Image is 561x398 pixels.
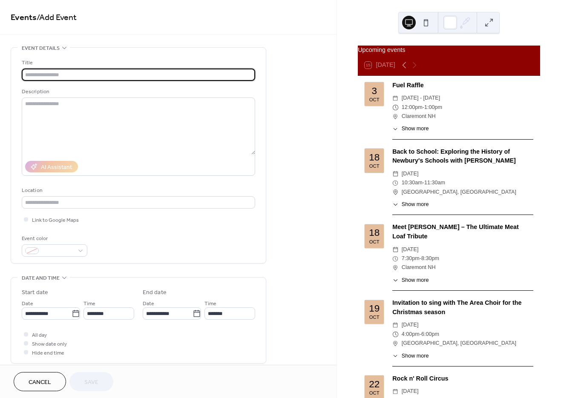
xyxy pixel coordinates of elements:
[369,240,380,244] div: Oct
[143,288,167,297] div: End date
[32,340,67,349] span: Show date only
[402,321,419,329] span: [DATE]
[392,94,398,103] div: ​
[22,87,253,96] div: Description
[22,288,48,297] div: Start date
[369,164,380,169] div: Oct
[392,276,429,284] button: ​Show more
[11,9,37,26] a: Events
[22,58,253,67] div: Title
[402,178,423,187] span: 10:30am
[37,9,77,26] span: / Add Event
[371,86,377,96] div: 3
[392,103,398,112] div: ​
[392,169,398,178] div: ​
[392,200,429,209] button: ​Show more
[402,125,429,133] span: Show more
[420,254,421,263] span: -
[402,112,436,121] span: Claremont NH
[369,228,380,238] div: 18
[392,298,533,317] div: Invitation to sing with The Area Choir for the Christmas season
[421,330,439,339] span: 6:00pm
[14,372,66,391] button: Cancel
[424,103,442,112] span: 1:00pm
[22,274,60,283] span: Date and time
[32,349,64,358] span: Hide end time
[392,223,533,241] div: Meet [PERSON_NAME] – The Ultimate Meat Loaf Tribute
[204,299,216,308] span: Time
[392,276,398,284] div: ​
[402,169,419,178] span: [DATE]
[423,103,424,112] span: -
[392,188,398,197] div: ​
[29,378,51,387] span: Cancel
[402,188,516,197] span: [GEOGRAPHIC_DATA], [GEOGRAPHIC_DATA]
[369,391,380,395] div: Oct
[369,97,380,102] div: Oct
[423,178,424,187] span: -
[402,387,419,396] span: [DATE]
[402,200,429,209] span: Show more
[392,374,533,384] div: Rock n' Roll Circus
[392,245,398,254] div: ​
[402,276,429,284] span: Show more
[369,315,380,320] div: Oct
[143,299,154,308] span: Date
[424,178,445,187] span: 11:30am
[392,81,533,90] div: Fuel Raffle
[22,299,33,308] span: Date
[32,216,79,225] span: Link to Google Maps
[402,94,440,103] span: [DATE] - [DATE]
[358,46,540,55] div: Upcoming events
[392,339,398,348] div: ​
[22,186,253,195] div: Location
[392,254,398,263] div: ​
[392,125,398,133] div: ​
[392,330,398,339] div: ​
[22,44,60,53] span: Event details
[392,263,398,272] div: ​
[402,339,516,348] span: [GEOGRAPHIC_DATA], [GEOGRAPHIC_DATA]
[421,254,439,263] span: 8:30pm
[32,331,47,340] span: All day
[22,234,86,243] div: Event color
[392,178,398,187] div: ​
[369,153,380,163] div: 18
[392,387,398,396] div: ​
[83,299,95,308] span: Time
[392,147,533,166] div: Back to School: Exploring the History of Newbury's Schools with [PERSON_NAME]
[392,352,429,360] button: ​Show more
[402,254,420,263] span: 7:30pm
[402,103,423,112] span: 12:00pm
[402,352,429,360] span: Show more
[392,352,398,360] div: ​
[369,304,380,314] div: 19
[392,112,398,121] div: ​
[402,263,436,272] span: Claremont NH
[369,380,380,389] div: 22
[402,245,419,254] span: [DATE]
[392,125,429,133] button: ​Show more
[402,330,420,339] span: 4:00pm
[392,321,398,329] div: ​
[392,200,398,209] div: ​
[420,330,421,339] span: -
